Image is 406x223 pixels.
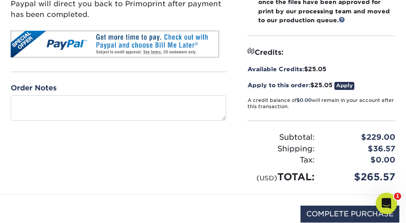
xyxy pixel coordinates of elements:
[11,83,57,93] label: Order Notes
[248,65,304,73] span: Available Credits:
[334,82,354,89] a: Apply
[248,65,395,73] div: $25.05
[296,97,312,103] span: $0.00
[321,154,402,166] div: $0.00
[248,47,395,57] div: Credits:
[241,132,321,143] div: Subtotal:
[241,170,321,184] div: TOTAL:
[11,31,219,57] img: Bill Me Later
[241,143,321,155] div: Shipping:
[248,81,395,89] div: $25.05
[394,193,401,200] span: 1
[300,206,399,223] input: COMPLETE PURCHASE
[321,132,402,143] div: $229.00
[321,143,402,155] div: $36.57
[248,81,310,89] span: Apply to this order:
[376,193,397,214] iframe: Intercom live chat
[321,170,402,184] div: $265.57
[256,174,277,182] small: (USD)
[241,154,321,166] div: Tax:
[248,97,394,110] small: A credit balance of will remain in your account after this transaction.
